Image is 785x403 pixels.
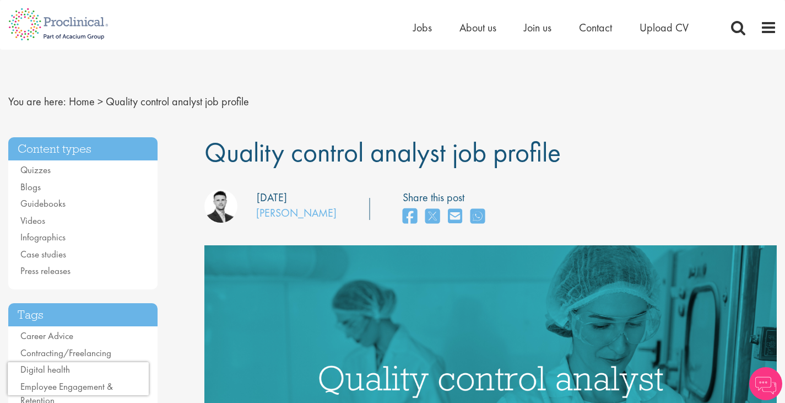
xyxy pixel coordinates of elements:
[425,205,440,229] a: share on twitter
[256,206,337,220] a: [PERSON_NAME]
[20,248,66,260] a: Case studies
[413,20,432,35] a: Jobs
[106,94,249,109] span: Quality control analyst job profile
[20,214,45,227] a: Videos
[8,94,66,109] span: You are here:
[459,20,496,35] a: About us
[403,190,490,206] label: Share this post
[20,164,51,176] a: Quizzes
[403,205,417,229] a: share on facebook
[579,20,612,35] a: Contact
[20,330,73,342] a: Career Advice
[448,205,462,229] a: share on email
[8,303,158,327] h3: Tags
[470,205,485,229] a: share on whats app
[20,265,71,277] a: Press releases
[257,190,287,206] div: [DATE]
[749,367,782,400] img: Chatbot
[204,135,561,170] span: Quality control analyst job profile
[204,190,237,223] img: Joshua Godden
[98,94,103,109] span: >
[20,197,66,209] a: Guidebooks
[20,347,111,359] a: Contracting/Freelancing
[8,362,149,395] iframe: reCAPTCHA
[8,137,158,161] h3: Content types
[20,181,41,193] a: Blogs
[69,94,95,109] a: breadcrumb link
[20,231,66,243] a: Infographics
[524,20,551,35] a: Join us
[640,20,689,35] a: Upload CV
